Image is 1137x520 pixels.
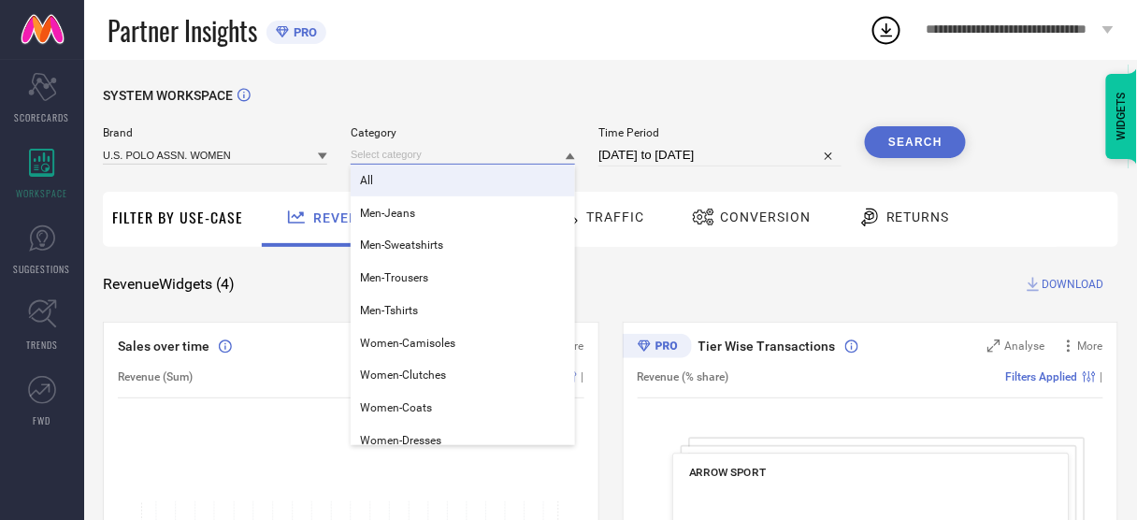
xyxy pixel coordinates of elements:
[870,13,903,47] div: Open download list
[313,210,377,225] span: Revenue
[623,334,692,362] div: Premium
[17,186,68,200] span: WORKSPACE
[26,338,58,352] span: TRENDS
[1005,339,1045,353] span: Analyse
[1006,370,1078,383] span: Filters Applied
[351,262,575,294] div: Men-Trousers
[598,144,842,166] input: Select time period
[586,209,644,224] span: Traffic
[34,413,51,427] span: FWD
[582,370,584,383] span: |
[598,126,842,139] span: Time Period
[351,425,575,456] div: Women-Dresses
[360,174,373,187] span: All
[351,359,575,391] div: Women-Clutches
[118,370,193,383] span: Revenue (Sum)
[865,126,966,158] button: Search
[351,327,575,359] div: Women-Camisoles
[360,207,415,220] span: Men-Jeans
[360,304,418,317] span: Men-Tshirts
[689,466,766,479] span: ARROW SPORT
[638,370,729,383] span: Revenue (% share)
[351,392,575,424] div: Women-Coats
[720,209,811,224] span: Conversion
[1043,275,1104,294] span: DOWNLOAD
[1101,370,1103,383] span: |
[1078,339,1103,353] span: More
[351,229,575,261] div: Men-Sweatshirts
[15,110,70,124] span: SCORECARDS
[698,339,836,354] span: Tier Wise Transactions
[103,275,235,294] span: Revenue Widgets ( 4 )
[360,401,432,414] span: Women-Coats
[351,165,575,196] div: All
[351,126,575,139] span: Category
[14,262,71,276] span: SUGGESTIONS
[360,238,443,252] span: Men-Sweatshirts
[289,25,317,39] span: PRO
[103,88,233,103] span: SYSTEM WORKSPACE
[360,337,455,350] span: Women-Camisoles
[118,339,209,354] span: Sales over time
[108,11,257,50] span: Partner Insights
[351,145,575,165] input: Select category
[351,197,575,229] div: Men-Jeans
[103,126,327,139] span: Brand
[987,339,1000,353] svg: Zoom
[351,295,575,326] div: Men-Tshirts
[360,271,428,284] span: Men-Trousers
[886,209,950,224] span: Returns
[112,206,243,228] span: Filter By Use-Case
[360,368,446,382] span: Women-Clutches
[360,434,441,447] span: Women-Dresses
